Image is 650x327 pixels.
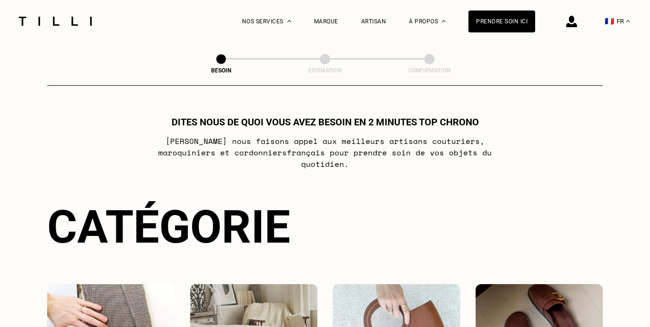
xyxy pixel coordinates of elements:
h1: Dites nous de quoi vous avez besoin en 2 minutes top chrono [172,116,479,128]
img: Menu déroulant à propos [442,20,446,22]
p: [PERSON_NAME] nous faisons appel aux meilleurs artisans couturiers , maroquiniers et cordonniers ... [136,135,514,170]
img: Logo du service de couturière Tilli [15,17,95,26]
div: Estimation [277,67,373,74]
div: Catégorie [47,200,603,254]
a: Prendre soin ici [468,10,535,32]
span: 🇫🇷 [605,17,614,26]
a: Artisan [361,18,386,25]
div: Confirmation [382,67,477,74]
img: Menu déroulant [287,20,291,22]
img: icône connexion [566,16,577,27]
div: Besoin [173,67,269,74]
img: menu déroulant [626,20,630,22]
a: Marque [314,18,338,25]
